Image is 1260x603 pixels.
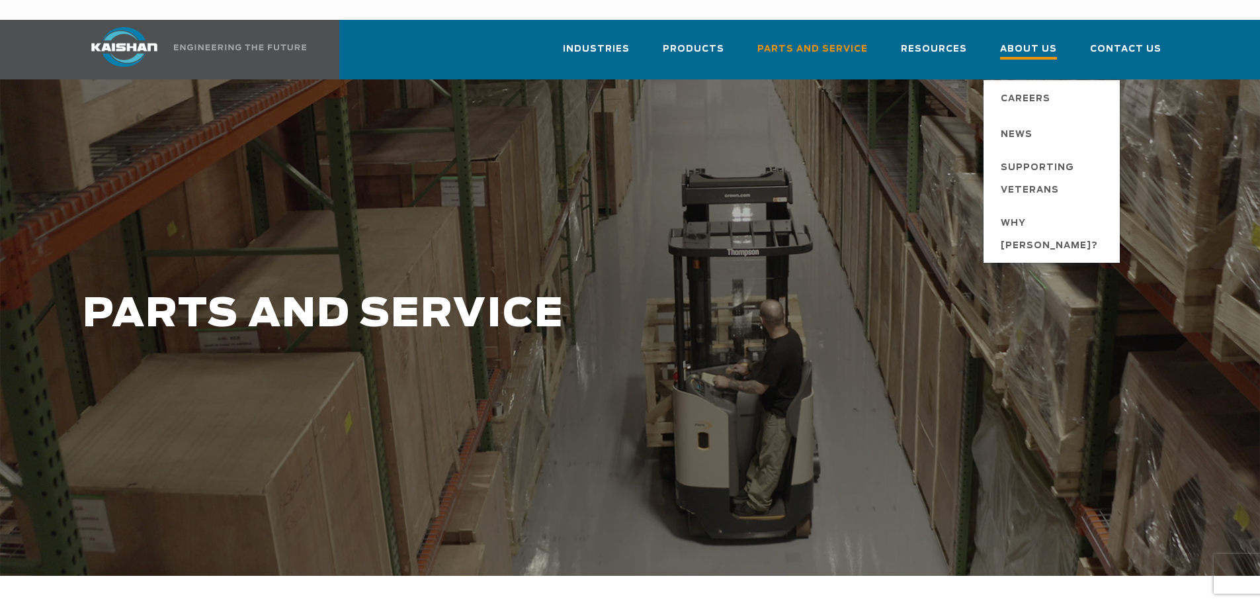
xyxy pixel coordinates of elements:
[987,207,1120,263] a: Why [PERSON_NAME]?
[563,32,630,77] a: Industries
[987,152,1120,207] a: Supporting Veterans
[1090,42,1161,57] span: Contact Us
[1090,32,1161,77] a: Contact Us
[83,293,993,337] h1: PARTS AND SERVICE
[987,80,1120,116] a: Careers
[1001,157,1107,202] span: Supporting Veterans
[75,27,174,67] img: kaishan logo
[1000,32,1057,79] a: About Us
[987,116,1120,152] a: News
[563,42,630,57] span: Industries
[663,32,724,77] a: Products
[663,42,724,57] span: Products
[757,32,868,77] a: Parts and Service
[1001,124,1032,146] span: News
[174,44,306,50] img: Engineering the future
[1000,42,1057,60] span: About Us
[75,20,309,79] a: Kaishan USA
[757,42,868,57] span: Parts and Service
[901,32,967,77] a: Resources
[901,42,967,57] span: Resources
[1001,88,1050,111] span: Careers
[1001,212,1107,257] span: Why [PERSON_NAME]?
